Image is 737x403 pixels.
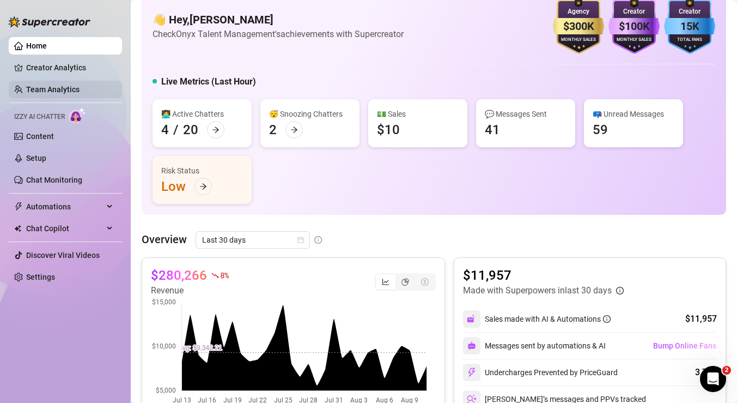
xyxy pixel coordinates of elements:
[26,41,47,50] a: Home
[664,7,715,17] div: Creator
[142,231,187,248] article: Overview
[722,366,731,375] span: 2
[700,366,726,392] iframe: Intercom live chat
[467,368,477,377] img: svg%3e
[14,112,65,122] span: Izzy AI Chatter
[616,287,624,294] span: info-circle
[377,108,459,120] div: 💵 Sales
[608,7,660,17] div: Creator
[485,108,567,120] div: 💬 Messages Sent
[26,59,113,76] a: Creator Analytics
[463,267,624,284] article: $11,957
[467,314,477,324] img: svg%3e
[463,284,612,297] article: Made with Superpowers in last 30 days
[467,341,476,350] img: svg%3e
[603,315,611,323] span: info-circle
[608,18,660,35] div: $100K
[375,273,436,291] div: segmented control
[26,132,54,141] a: Content
[269,121,277,139] div: 2
[377,121,400,139] div: $10
[401,278,409,286] span: pie-chart
[463,364,618,381] div: Undercharges Prevented by PriceGuard
[297,237,304,243] span: calendar
[593,121,608,139] div: 59
[14,225,21,232] img: Chat Copilot
[653,341,716,350] span: Bump Online Fans
[202,232,303,248] span: Last 30 days
[183,121,198,139] div: 20
[69,107,86,123] img: AI Chatter
[153,27,404,41] article: Check Onyx Talent Management's achievements with Supercreator
[212,126,220,134] span: arrow-right
[421,278,429,286] span: dollar-circle
[14,202,23,211] span: thunderbolt
[161,108,243,120] div: 👩‍💻 Active Chatters
[290,126,298,134] span: arrow-right
[211,272,219,279] span: fall
[593,108,674,120] div: 📪 Unread Messages
[685,312,717,326] div: $11,957
[199,183,207,190] span: arrow-right
[553,7,604,17] div: Agency
[653,337,717,354] button: Bump Online Fans
[553,37,604,44] div: Monthly Sales
[269,108,351,120] div: 😴 Snoozing Chatters
[608,37,660,44] div: Monthly Sales
[26,220,103,237] span: Chat Copilot
[151,267,207,284] article: $280,266
[151,284,228,297] article: Revenue
[26,85,80,94] a: Team Analytics
[553,18,604,35] div: $300K
[314,236,322,244] span: info-circle
[382,278,389,286] span: line-chart
[161,75,256,88] h5: Live Metrics (Last Hour)
[485,121,500,139] div: 41
[463,337,606,354] div: Messages sent by automations & AI
[695,366,717,379] div: 3,712
[153,12,404,27] h4: 👋 Hey, [PERSON_NAME]
[9,16,90,27] img: logo-BBDzfeDw.svg
[26,154,46,163] a: Setup
[26,251,100,260] a: Discover Viral Videos
[220,270,228,280] span: 8 %
[161,165,243,177] div: Risk Status
[161,121,169,139] div: 4
[26,176,82,184] a: Chat Monitoring
[664,37,715,44] div: Total Fans
[26,273,55,281] a: Settings
[26,198,103,215] span: Automations
[664,18,715,35] div: 15K
[485,313,611,325] div: Sales made with AI & Automations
